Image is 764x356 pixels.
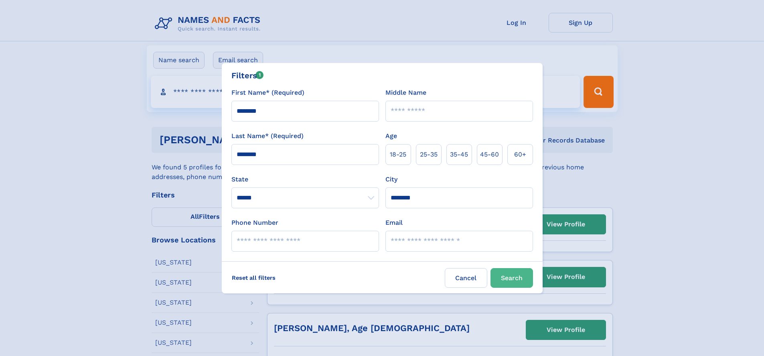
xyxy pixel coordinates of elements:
label: Email [385,218,403,228]
span: 25‑35 [420,150,438,159]
span: 60+ [514,150,526,159]
div: Filters [231,69,264,81]
label: State [231,175,379,184]
label: Phone Number [231,218,278,228]
label: Reset all filters [227,268,281,287]
span: 18‑25 [390,150,406,159]
label: Middle Name [385,88,426,98]
label: Age [385,131,397,141]
label: First Name* (Required) [231,88,304,98]
label: Cancel [445,268,487,288]
span: 35‑45 [450,150,468,159]
label: City [385,175,397,184]
button: Search [490,268,533,288]
label: Last Name* (Required) [231,131,304,141]
span: 45‑60 [480,150,499,159]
